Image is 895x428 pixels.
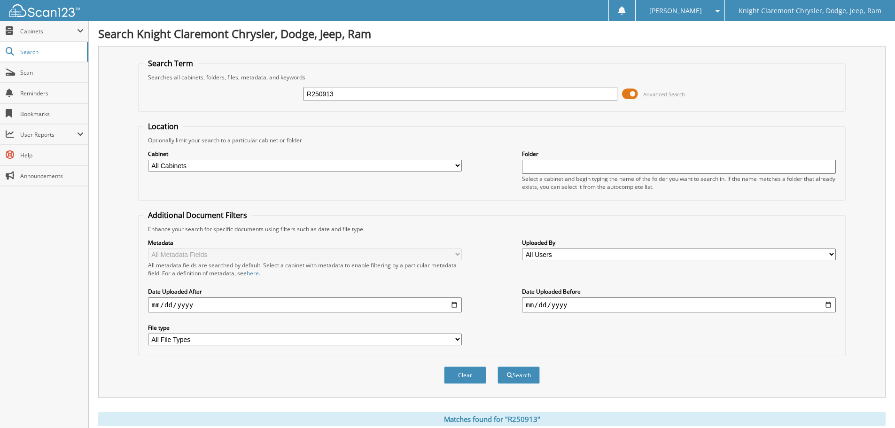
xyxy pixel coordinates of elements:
[143,73,841,81] div: Searches all cabinets, folders, files, metadata, and keywords
[98,26,886,41] h1: Search Knight Claremont Chrysler, Dodge, Jeep, Ram
[148,150,462,158] label: Cabinet
[148,324,462,332] label: File type
[649,8,702,14] span: [PERSON_NAME]
[143,136,841,144] div: Optionally limit your search to a particular cabinet or folder
[247,269,259,277] a: here
[20,172,84,180] span: Announcements
[20,48,82,56] span: Search
[522,175,836,191] div: Select a cabinet and begin typing the name of the folder you want to search in. If the name match...
[20,131,77,139] span: User Reports
[143,210,252,220] legend: Additional Document Filters
[20,27,77,35] span: Cabinets
[9,4,80,17] img: scan123-logo-white.svg
[20,89,84,97] span: Reminders
[143,121,183,132] legend: Location
[20,69,84,77] span: Scan
[522,297,836,312] input: end
[143,225,841,233] div: Enhance your search for specific documents using filters such as date and file type.
[148,297,462,312] input: start
[148,288,462,296] label: Date Uploaded After
[98,412,886,426] div: Matches found for "R250913"
[739,8,881,14] span: Knight Claremont Chrysler, Dodge, Jeep, Ram
[148,239,462,247] label: Metadata
[444,366,486,384] button: Clear
[20,110,84,118] span: Bookmarks
[522,288,836,296] label: Date Uploaded Before
[643,91,685,98] span: Advanced Search
[498,366,540,384] button: Search
[522,150,836,158] label: Folder
[20,151,84,159] span: Help
[522,239,836,247] label: Uploaded By
[148,261,462,277] div: All metadata fields are searched by default. Select a cabinet with metadata to enable filtering b...
[143,58,198,69] legend: Search Term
